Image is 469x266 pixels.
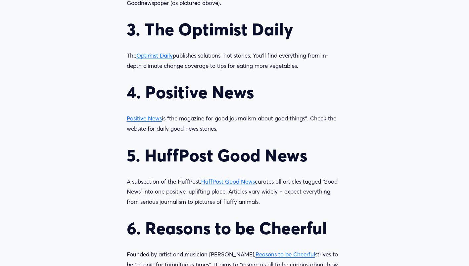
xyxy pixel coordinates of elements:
p: is “the magazine for good journalism about good things”. Check the website for daily good news st... [127,113,343,134]
h2: 5. HuffPost Good News [127,145,343,165]
h2: 4. Positive News [127,82,343,102]
p: A subsection of the HuffPost, curates all articles tagged ‘Good News’ into one positive, upliftin... [127,177,343,207]
a: HuffPost Good News [201,178,255,185]
a: Optimist Daily [136,52,173,59]
a: Positive News [127,115,162,122]
h2: 3. The Optimist Daily [127,19,343,39]
p: The publishes solutions, not stories. You’ll find everything from in-depth climate change coverag... [127,51,343,71]
h2: 6. Reasons to be Cheerful [127,218,343,238]
a: Reasons to be Cheerful [256,251,315,258]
